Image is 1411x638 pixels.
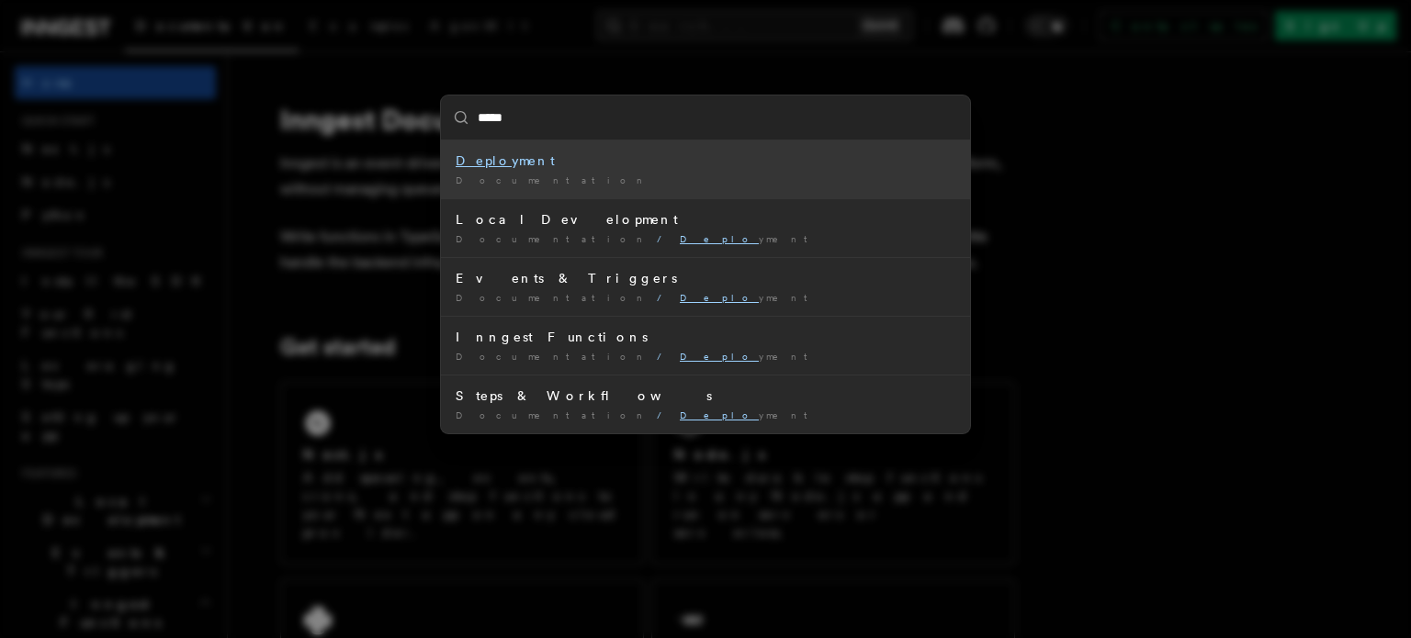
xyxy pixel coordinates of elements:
[680,292,819,303] span: yment
[680,233,819,244] span: yment
[680,292,759,303] mark: Deplo
[680,351,819,362] span: yment
[456,153,512,168] mark: Deplo
[680,409,819,420] span: yment
[456,292,649,303] span: Documentation
[456,233,649,244] span: Documentation
[657,233,672,244] span: /
[456,328,955,346] div: Inngest Functions
[657,292,672,303] span: /
[456,174,649,185] span: Documentation
[456,269,955,287] div: Events & Triggers
[680,409,759,420] mark: Deplo
[680,233,759,244] mark: Deplo
[680,351,759,362] mark: Deplo
[657,351,672,362] span: /
[657,409,672,420] span: /
[456,210,955,229] div: Local Development
[456,151,955,170] div: yment
[456,351,649,362] span: Documentation
[456,386,955,405] div: Steps & Workflows
[456,409,649,420] span: Documentation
